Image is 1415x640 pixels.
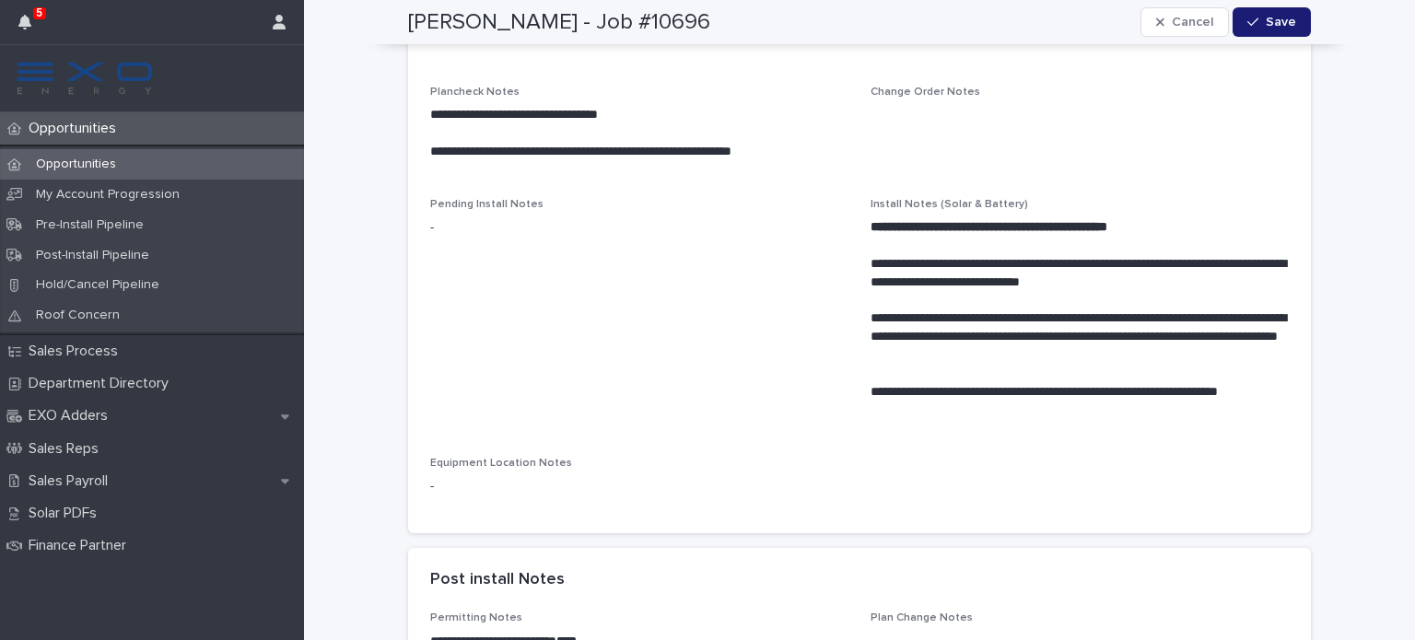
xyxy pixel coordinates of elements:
p: Sales Payroll [21,472,123,490]
span: Save [1266,16,1296,29]
p: 5 [36,6,42,19]
p: Sales Process [21,343,133,360]
p: Roof Concern [21,308,134,323]
span: Pending Install Notes [430,199,544,210]
h2: [PERSON_NAME] - Job #10696 [408,9,710,36]
p: Department Directory [21,375,183,392]
span: Permitting Notes [430,612,522,623]
p: Hold/Cancel Pipeline [21,277,174,293]
span: Plan Change Notes [871,612,973,623]
p: Opportunities [21,120,131,137]
p: Pre-Install Pipeline [21,217,158,233]
p: Post-Install Pipeline [21,248,164,263]
p: My Account Progression [21,187,194,203]
span: Equipment Location Notes [430,458,572,469]
div: 5 [18,11,42,44]
h2: Post install Notes [430,570,565,590]
p: Finance Partner [21,537,141,554]
img: FKS5r6ZBThi8E5hshIGi [15,60,155,97]
button: Save [1233,7,1311,37]
p: - [430,477,1289,496]
p: - [430,218,848,238]
span: Change Order Notes [871,87,980,98]
p: Solar PDFs [21,505,111,522]
span: Install Notes (Solar & Battery) [871,199,1028,210]
span: Cancel [1172,16,1213,29]
span: Plancheck Notes [430,87,520,98]
p: EXO Adders [21,407,123,425]
p: Sales Reps [21,440,113,458]
p: Opportunities [21,157,131,172]
button: Cancel [1140,7,1229,37]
